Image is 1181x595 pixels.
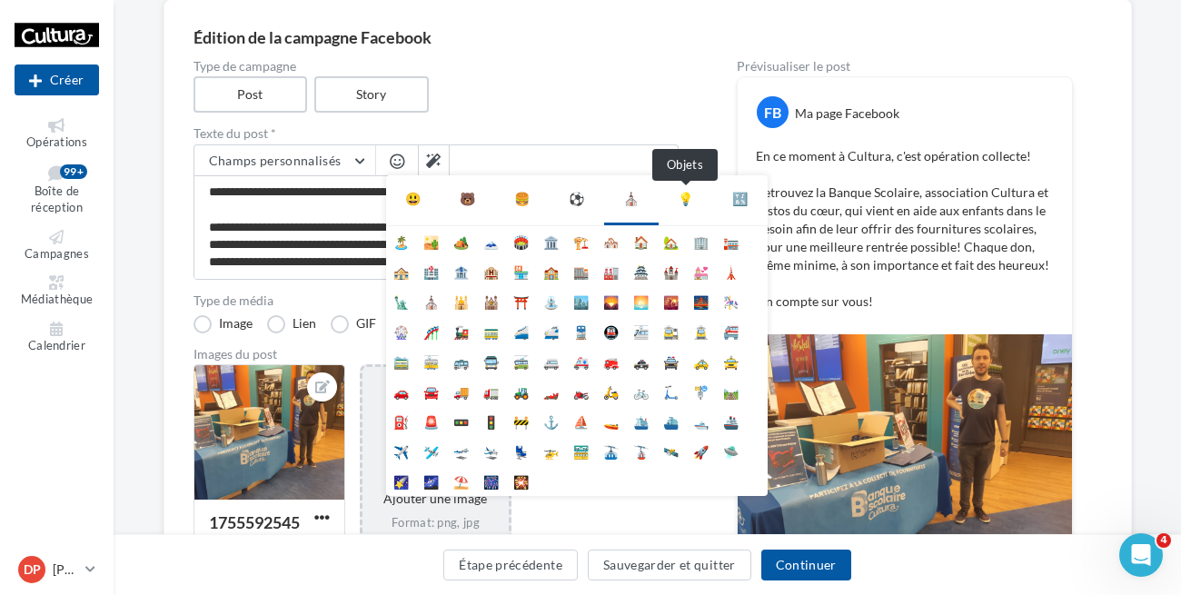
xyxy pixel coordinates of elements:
li: 🎡 [386,316,416,346]
label: Story [314,76,429,113]
li: 💒 [686,256,716,286]
li: 🚋 [416,346,446,376]
li: 🏕️ [446,226,476,256]
li: 🏫 [536,256,566,286]
li: 🕍 [476,286,506,316]
li: 🏗️ [566,226,596,256]
li: ✈️ [386,436,416,466]
span: Campagnes [25,246,89,261]
li: 🚛 [476,376,506,406]
li: 🚥 [446,406,476,436]
li: 🚜 [506,376,536,406]
div: 🔣 [732,190,748,208]
li: 🏠 [626,226,656,256]
a: Boîte de réception99+ [15,161,99,219]
span: DP [24,560,41,579]
li: 🚕 [686,346,716,376]
label: GIF [331,315,376,333]
li: 🏪 [506,256,536,286]
iframe: Intercom live chat [1119,533,1163,577]
li: 🏜️ [416,226,446,256]
li: 🏣 [716,226,746,256]
a: Calendrier [15,318,99,357]
li: 🛰️ [656,436,686,466]
li: 🚦 [476,406,506,436]
li: 🚒 [596,346,626,376]
li: 🛩️ [416,436,446,466]
li: 🎢 [416,316,446,346]
li: 🚞 [386,346,416,376]
li: 🌉 [686,286,716,316]
li: 🏢 [686,226,716,256]
button: Champs personnalisés [194,145,375,176]
li: 🗻 [476,226,506,256]
p: [PERSON_NAME] Y DEL RIO [53,560,78,579]
li: 🚐 [536,346,566,376]
button: Créer [15,64,99,95]
div: ⚽ [569,190,584,208]
li: 🏭 [596,256,626,286]
li: 🌄 [596,286,626,316]
div: Nouvelle campagne [15,64,99,95]
li: 🛸 [716,436,746,466]
li: 🛬 [476,436,506,466]
li: ⚓ [536,406,566,436]
li: 🚡 [626,436,656,466]
li: 🚓 [626,346,656,376]
li: 🚌 [446,346,476,376]
li: 🚠 [596,436,626,466]
li: 🚔 [656,346,686,376]
li: 🚎 [506,346,536,376]
li: ⛱️ [446,466,476,496]
li: 🎆 [476,466,506,496]
li: 🚍 [476,346,506,376]
div: 🐻 [460,190,475,208]
li: 🏨 [476,256,506,286]
li: ⛽ [386,406,416,436]
span: Médiathèque [21,293,94,307]
li: ⛲ [536,286,566,316]
div: 💡 [678,190,693,208]
li: 🗼 [716,256,746,286]
span: Champs personnalisés [209,153,342,168]
li: 🚝 [716,316,746,346]
li: 🚁 [536,436,566,466]
li: 🚉 [656,316,686,346]
li: 🗽 [386,286,416,316]
div: 🍔 [514,190,530,208]
div: 99+ [60,164,87,179]
li: 🚃 [476,316,506,346]
li: 🚨 [416,406,446,436]
div: Prévisualiser le post [737,60,1073,73]
a: DP [PERSON_NAME] Y DEL RIO [15,552,99,587]
button: Sauvegarder et quitter [588,550,751,580]
label: Texte du post * [194,127,679,140]
li: 🏛️ [536,226,566,256]
li: 🚈 [626,316,656,346]
li: 🚚 [446,376,476,406]
span: Calendrier [28,338,85,352]
a: Opérations [15,114,99,154]
li: 🚊 [686,316,716,346]
li: 🚖 [716,346,746,376]
span: Boîte de réception [31,183,83,215]
label: Image [194,315,253,333]
div: Objets [652,149,718,181]
li: 🏝️ [386,226,416,256]
label: Post [194,76,308,113]
span: 4 [1156,533,1171,548]
li: 🏙️ [566,286,596,316]
li: 🚆 [566,316,596,346]
li: 🏯 [626,256,656,286]
li: 🛳️ [626,406,656,436]
li: 🏎️ [536,376,566,406]
a: Campagnes [15,226,99,265]
label: Type de campagne [194,60,679,73]
li: 🛤️ [716,376,746,406]
button: Étape précédente [443,550,578,580]
li: ⛪ [416,286,446,316]
li: 🚀 [686,436,716,466]
li: 🏤 [386,256,416,286]
div: Images du post [194,348,679,361]
li: 🚲 [626,376,656,406]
